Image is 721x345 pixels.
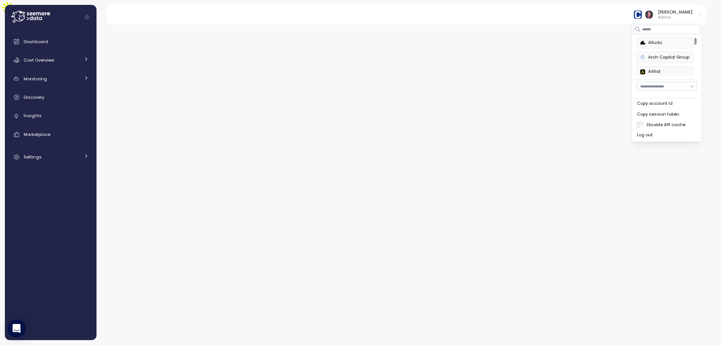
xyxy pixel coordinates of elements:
div: Arch Capital Group [640,54,689,61]
a: Marketplace [8,127,94,142]
span: Discovery [24,94,44,100]
div: Open Intercom Messenger [8,319,26,337]
a: Cost Overview [8,53,94,68]
a: Settings [8,149,94,164]
div: Copy account id [637,100,697,107]
p: Admin [658,15,692,20]
img: 6628aa71fabf670d87b811be.PNG [640,69,645,74]
span: Settings [24,154,42,160]
span: Marketplace [24,131,50,137]
a: Monitoring [8,71,94,86]
img: 68b85438e78823e8cb7db339.PNG [640,41,645,45]
div: [PERSON_NAME] [658,9,692,15]
div: Log out [637,132,697,139]
div: Artlist [640,68,689,75]
a: Discovery [8,90,94,105]
img: ACg8ocLDuIZlR5f2kIgtapDwVC7yp445s3OgbrQTIAV7qYj8P05r5pI=s96-c [645,11,653,18]
a: Insights [8,108,94,124]
span: Monitoring [24,76,47,82]
span: Dashboard [24,39,48,45]
div: Alludo [640,39,689,46]
a: Dashboard [8,34,94,49]
span: Cost Overview [24,57,54,63]
img: 68790be77cefade25b759eb0.PNG [634,11,642,18]
label: Disable API cache [643,122,685,128]
span: Insights [24,113,42,119]
div: Copy session token [637,111,697,118]
button: Collapse navigation [82,14,92,20]
img: 68790ce639d2d68da1992664.PNG [640,55,645,60]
